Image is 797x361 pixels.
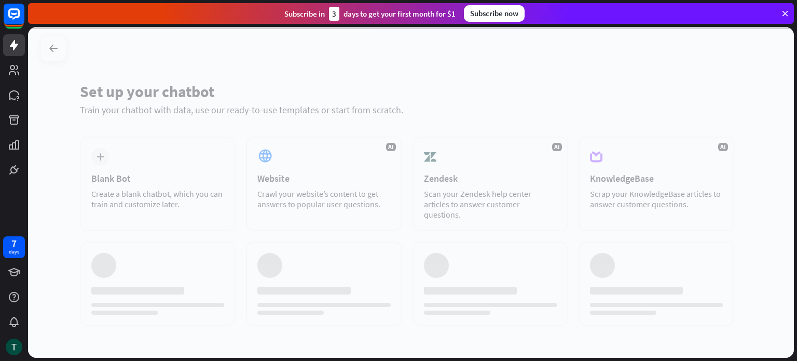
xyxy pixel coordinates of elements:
[284,7,456,21] div: Subscribe in days to get your first month for $1
[11,239,17,248] div: 7
[9,248,19,256] div: days
[3,236,25,258] a: 7 days
[329,7,339,21] div: 3
[464,5,525,22] div: Subscribe now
